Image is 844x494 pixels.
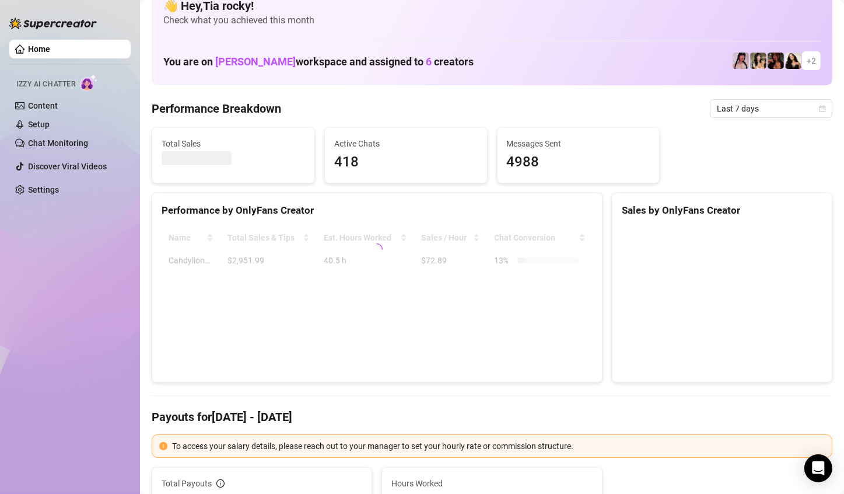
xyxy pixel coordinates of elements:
a: Home [28,44,50,54]
span: info-circle [216,479,225,488]
a: Settings [28,185,59,194]
img: cyber [733,53,749,69]
img: steph [768,53,784,69]
a: Content [28,101,58,110]
span: 418 [334,151,478,173]
a: Discover Viral Videos [28,162,107,171]
div: Performance by OnlyFans Creator [162,203,593,218]
h4: Performance Breakdown [152,100,281,117]
span: Total Payouts [162,477,212,490]
span: [PERSON_NAME] [215,55,296,68]
span: 4988 [507,151,650,173]
span: calendar [819,105,826,112]
span: 6 [426,55,432,68]
div: Open Intercom Messenger [804,454,832,482]
span: Check what you achieved this month [163,14,821,27]
span: Hours Worked [391,477,592,490]
img: mads [785,53,801,69]
img: Candylion [750,53,766,69]
h1: You are on workspace and assigned to creators [163,55,474,68]
span: loading [369,242,384,257]
div: To access your salary details, please reach out to your manager to set your hourly rate or commis... [172,440,825,453]
a: Chat Monitoring [28,138,88,148]
span: Izzy AI Chatter [16,79,75,90]
div: Sales by OnlyFans Creator [622,203,822,218]
img: logo-BBDzfeDw.svg [9,18,97,29]
span: + 2 [807,54,816,67]
span: exclamation-circle [159,442,167,450]
span: Messages Sent [507,137,650,150]
img: AI Chatter [80,74,98,91]
a: Setup [28,120,50,129]
span: Last 7 days [717,100,825,117]
h4: Payouts for [DATE] - [DATE] [152,409,832,425]
span: Total Sales [162,137,305,150]
span: Active Chats [334,137,478,150]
